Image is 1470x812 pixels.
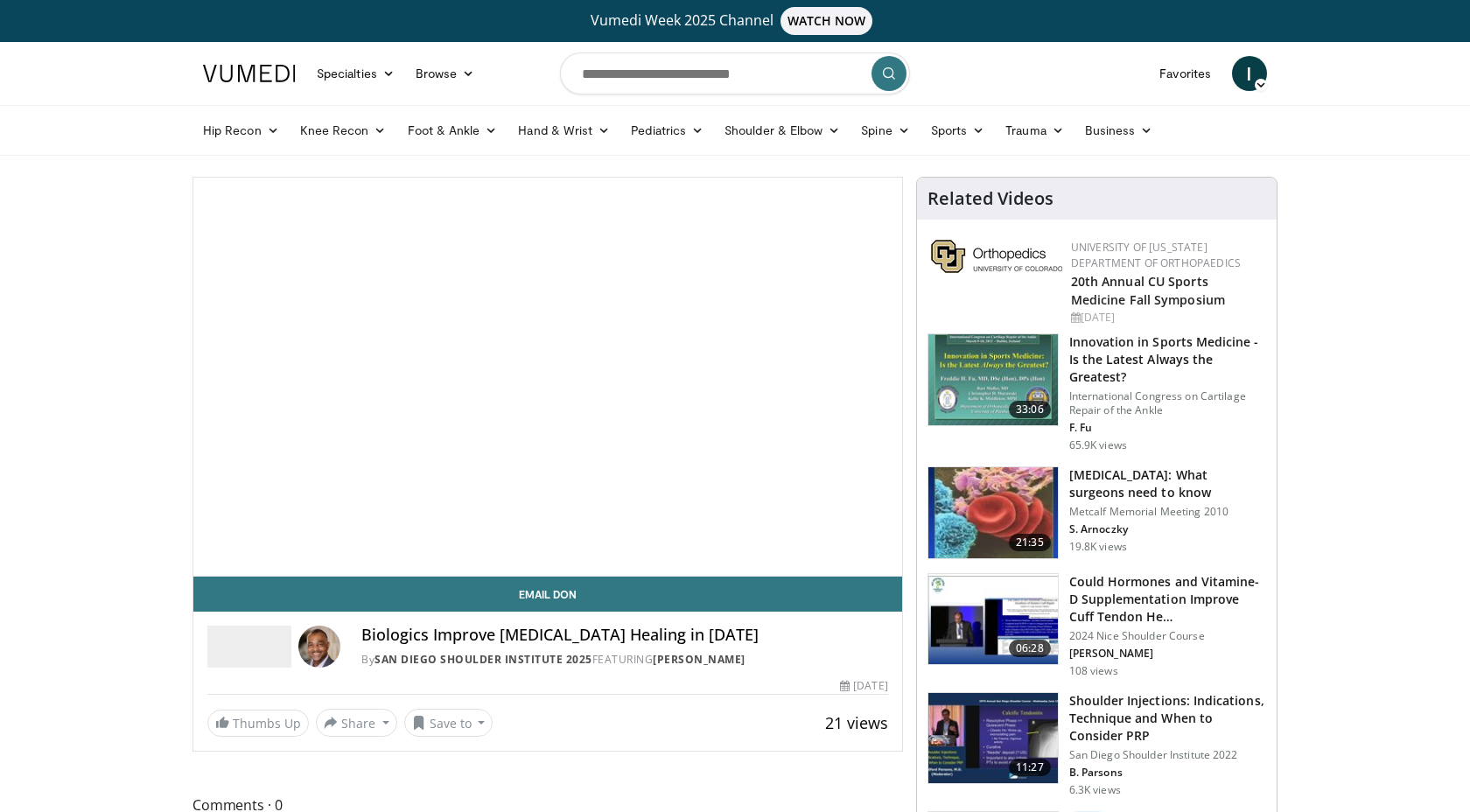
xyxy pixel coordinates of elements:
[1071,273,1225,308] a: 20th Annual CU Sports Medicine Fall Symposium
[298,626,340,668] img: Avatar
[374,652,592,667] a: San Diego Shoulder Institute 2025
[1069,748,1266,762] p: San Diego Shoulder Institute 2022
[1069,438,1127,452] p: 65.9K views
[714,113,850,148] a: Shoulder & Elbow
[1069,333,1266,386] h3: Innovation in Sports Medicine - Is the Latest Always the Greatest?
[1069,629,1266,643] p: 2024 Nice Shoulder Course
[404,709,493,737] button: Save to
[927,692,1266,797] a: 11:27 Shoulder Injections: Indications, Technique and When to Consider PRP San Diego Shoulder Ins...
[1069,540,1127,554] p: 19.8K views
[928,334,1058,425] img: Title_Dublin_VuMedi_1.jpg.150x105_q85_crop-smart_upscale.jpg
[1009,401,1051,418] span: 33:06
[290,113,397,148] a: Knee Recon
[653,652,745,667] a: [PERSON_NAME]
[927,466,1266,559] a: 21:35 [MEDICAL_DATA]: What surgeons need to know Metcalf Memorial Meeting 2010 S. Arnoczky 19.8K ...
[928,574,1058,665] img: 17de1c7f-59a1-4573-aa70-5b679b1889c6.150x105_q85_crop-smart_upscale.jpg
[780,7,873,35] span: WATCH NOW
[1069,783,1121,797] p: 6.3K views
[1232,56,1267,91] a: I
[361,626,888,645] h4: Biologics Improve [MEDICAL_DATA] Healing in [DATE]
[1069,692,1266,745] h3: Shoulder Injections: Indications, Technique and When to Consider PRP
[361,652,888,668] div: By FEATURING
[1069,573,1266,626] h3: Could Hormones and Vitamine-D Supplementation Improve Cuff Tendon He…
[507,113,620,148] a: Hand & Wrist
[928,693,1058,784] img: 0c794cab-9135-4761-9c1d-251fe1ec8b0b.150x105_q85_crop-smart_upscale.jpg
[928,467,1058,558] img: plasma_3.png.150x105_q85_crop-smart_upscale.jpg
[1069,505,1266,519] p: Metcalf Memorial Meeting 2010
[850,113,920,148] a: Spine
[1069,421,1266,435] p: F. Fu
[1069,647,1266,661] p: [PERSON_NAME]
[840,678,887,694] div: [DATE]
[193,178,902,577] video-js: Video Player
[397,113,508,148] a: Foot & Ankle
[316,709,397,737] button: Share
[306,56,405,91] a: Specialties
[927,573,1266,678] a: 06:28 Could Hormones and Vitamine-D Supplementation Improve Cuff Tendon He… 2024 Nice Shoulder Co...
[560,52,910,94] input: Search topics, interventions
[1071,240,1241,270] a: University of [US_STATE] Department of Orthopaedics
[1069,466,1266,501] h3: [MEDICAL_DATA]: What surgeons need to know
[192,113,290,148] a: Hip Recon
[620,113,714,148] a: Pediatrics
[1069,389,1266,417] p: International Congress on Cartilage Repair of the Ankle
[1074,113,1164,148] a: Business
[207,710,309,737] a: Thumbs Up
[203,65,296,82] img: VuMedi Logo
[920,113,996,148] a: Sports
[927,333,1266,452] a: 33:06 Innovation in Sports Medicine - Is the Latest Always the Greatest? International Congress o...
[1009,534,1051,551] span: 21:35
[1069,664,1118,678] p: 108 views
[1071,310,1263,325] div: [DATE]
[1069,766,1266,780] p: B. Parsons
[995,113,1074,148] a: Trauma
[405,56,486,91] a: Browse
[1009,759,1051,776] span: 11:27
[931,240,1062,273] img: 355603a8-37da-49b6-856f-e00d7e9307d3.png.150x105_q85_autocrop_double_scale_upscale_version-0.2.png
[1149,56,1221,91] a: Favorites
[207,626,291,668] img: San Diego Shoulder Institute 2025
[1009,640,1051,657] span: 06:28
[206,7,1264,35] a: Vumedi Week 2025 ChannelWATCH NOW
[927,188,1053,209] h4: Related Videos
[825,712,888,733] span: 21 views
[1069,522,1266,536] p: S. Arnoczky
[193,577,902,612] a: Email Don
